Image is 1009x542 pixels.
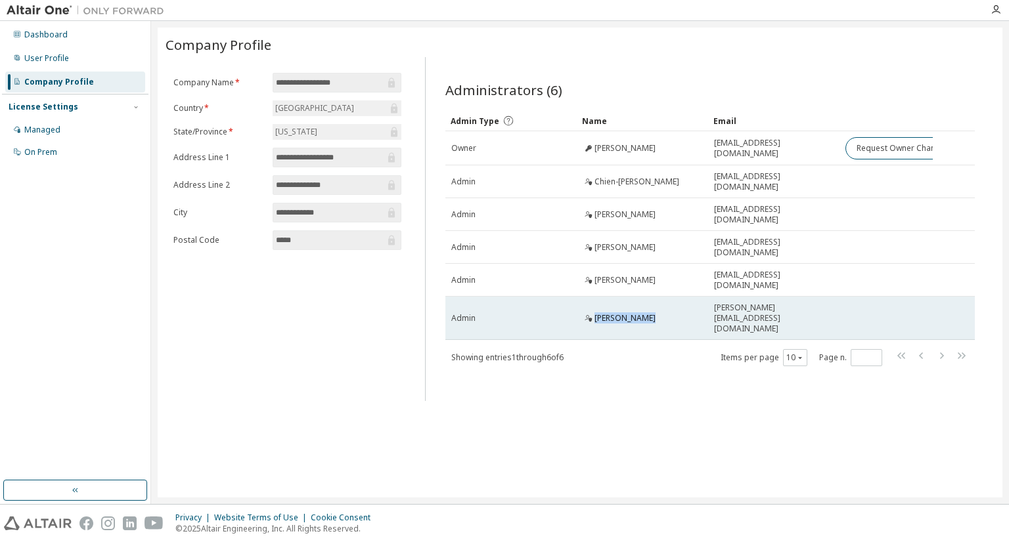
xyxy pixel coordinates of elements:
span: Admin [451,177,476,187]
span: Administrators (6) [445,81,562,99]
span: [PERSON_NAME] [594,275,656,285]
div: [GEOGRAPHIC_DATA] [273,101,356,115]
span: Admin Type [451,115,499,127]
label: Country [173,103,265,114]
span: [PERSON_NAME] [594,209,656,220]
span: Page n. [819,349,882,366]
div: Email [713,110,834,131]
span: Company Profile [166,35,271,54]
img: Altair One [7,4,171,17]
img: youtube.svg [145,516,164,530]
span: [EMAIL_ADDRESS][DOMAIN_NAME] [714,270,834,291]
span: Showing entries 1 through 6 of 6 [451,352,564,363]
span: Admin [451,242,476,253]
img: linkedin.svg [123,516,137,530]
span: Admin [451,275,476,285]
div: User Profile [24,53,69,64]
span: [PERSON_NAME][EMAIL_ADDRESS][DOMAIN_NAME] [714,302,834,334]
div: Company Profile [24,77,94,87]
span: Owner [451,143,476,154]
span: [EMAIL_ADDRESS][DOMAIN_NAME] [714,237,834,258]
span: [EMAIL_ADDRESS][DOMAIN_NAME] [714,171,834,192]
div: On Prem [24,147,57,157]
img: instagram.svg [101,516,115,530]
span: [PERSON_NAME] [594,242,656,253]
img: altair_logo.svg [4,516,72,530]
div: Managed [24,125,60,135]
label: Address Line 2 [173,180,265,190]
span: Admin [451,313,476,323]
label: City [173,207,265,218]
span: [EMAIL_ADDRESS][DOMAIN_NAME] [714,204,834,225]
label: State/Province [173,127,265,137]
div: Website Terms of Use [214,512,311,523]
span: [EMAIL_ADDRESS][DOMAIN_NAME] [714,138,834,159]
button: 10 [786,352,804,363]
label: Postal Code [173,235,265,245]
span: [PERSON_NAME] [594,143,656,154]
span: Admin [451,209,476,220]
div: Privacy [175,512,214,523]
div: License Settings [9,102,78,112]
button: Request Owner Change [845,137,956,159]
label: Address Line 1 [173,152,265,163]
p: © 2025 Altair Engineering, Inc. All Rights Reserved. [175,523,378,534]
span: [PERSON_NAME] [594,313,656,323]
div: Dashboard [24,30,68,40]
div: Cookie Consent [311,512,378,523]
label: Company Name [173,77,265,88]
div: Name [582,110,703,131]
div: [US_STATE] [273,124,401,140]
span: Items per page [721,349,807,366]
div: [GEOGRAPHIC_DATA] [273,100,401,116]
span: Chien-[PERSON_NAME] [594,177,679,187]
div: [US_STATE] [273,125,319,139]
img: facebook.svg [79,516,93,530]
